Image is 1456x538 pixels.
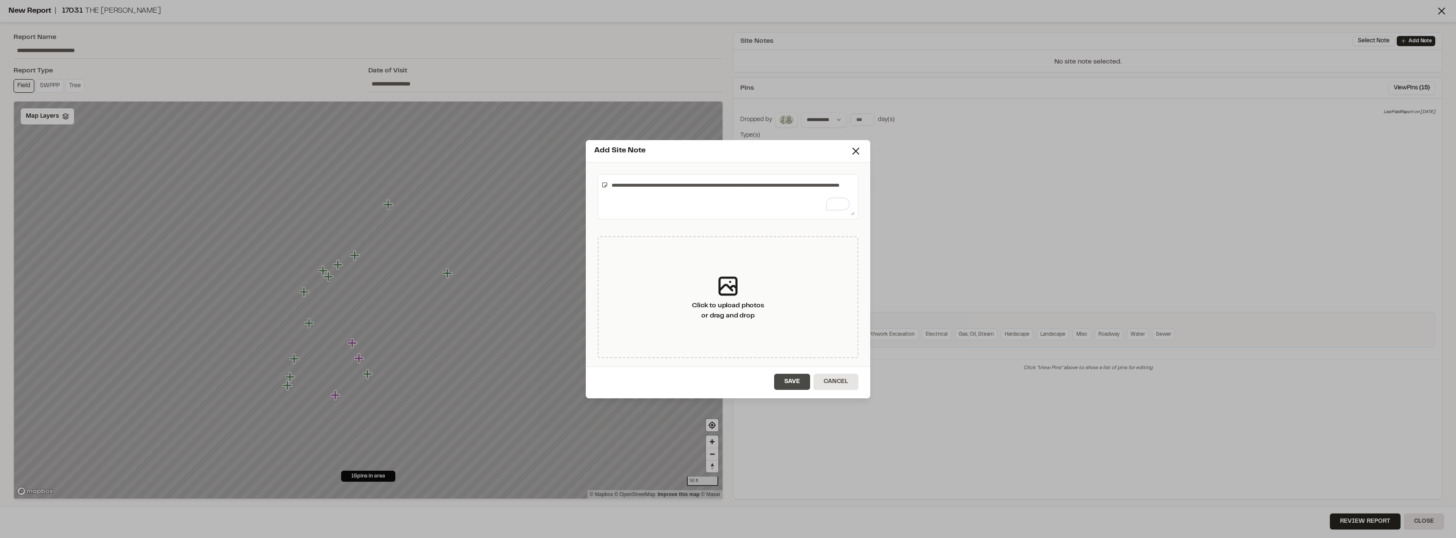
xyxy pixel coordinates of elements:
[692,301,764,321] div: Click to upload photos or drag and drop
[774,374,810,390] button: Save
[598,236,858,358] div: Click to upload photosor drag and drop
[608,178,855,215] textarea: To enrich screen reader interactions, please activate Accessibility in Grammarly extension settings
[813,374,858,390] button: Cancel
[594,145,850,157] div: Add Site Note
